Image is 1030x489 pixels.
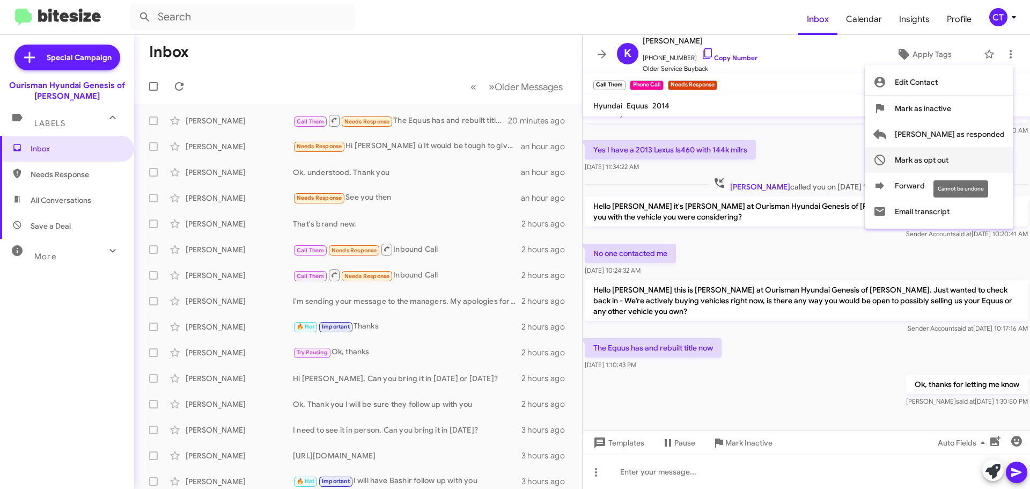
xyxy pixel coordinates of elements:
span: Mark as inactive [895,96,951,121]
button: Forward [865,173,1013,199]
span: [PERSON_NAME] as responded [895,121,1005,147]
span: Mark as opt out [895,147,948,173]
span: Edit Contact [895,69,938,95]
button: Email transcript [865,199,1013,224]
div: Cannot be undone [933,180,988,198]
